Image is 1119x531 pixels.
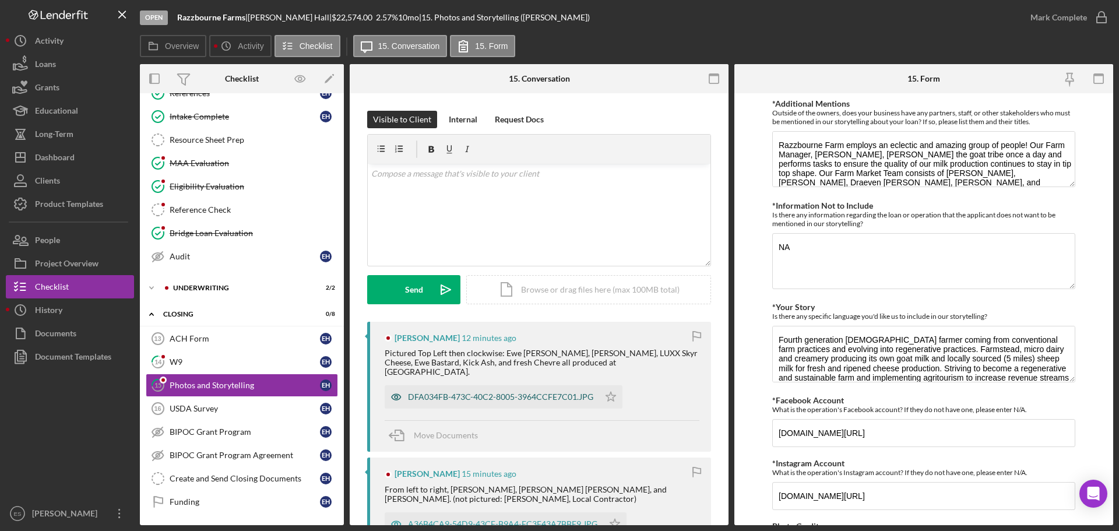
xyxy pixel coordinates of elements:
[6,52,134,76] button: Loans
[170,252,320,261] div: Audit
[6,322,134,345] a: Documents
[209,35,271,57] button: Activity
[170,404,320,413] div: USDA Survey
[320,333,332,344] div: E H
[177,13,248,22] div: |
[170,182,337,191] div: Eligibility Evaluation
[35,298,62,325] div: History
[35,76,59,102] div: Grants
[772,201,873,210] label: *Information Not to Include
[35,322,76,348] div: Documents
[772,108,1075,126] div: Outside of the owners, does your business have any partners, staff, or other stakeholders who mus...
[320,251,332,262] div: E H
[450,35,515,57] button: 15. Form
[385,385,622,409] button: DFA034FB-473C-40C2-8005-3964CCFE7C01.JPG
[146,245,338,268] a: AuditEH
[772,326,1075,382] textarea: Fourth generation [DEMOGRAPHIC_DATA] farmer coming from conventional farm practices and evolving ...
[1019,6,1113,29] button: Mark Complete
[146,105,338,128] a: Intake CompleteEH
[367,111,437,128] button: Visible to Client
[367,275,460,304] button: Send
[35,29,64,55] div: Activity
[443,111,483,128] button: Internal
[395,333,460,343] div: [PERSON_NAME]
[29,502,105,528] div: [PERSON_NAME]
[170,205,337,214] div: Reference Check
[6,76,134,99] button: Grants
[320,87,332,99] div: E H
[6,99,134,122] button: Educational
[170,451,320,460] div: BIPOC Grant Program Agreement
[146,350,338,374] a: 14W9EH
[408,519,597,529] div: A36B4CA9-54D9-43CF-B9A4-EC3F43A7BBE9.JPG
[6,169,134,192] button: Clients
[170,89,320,98] div: References
[772,458,844,468] label: *Instagram Account
[6,228,134,252] button: People
[146,221,338,245] a: Bridge Loan Evaluation
[772,468,1075,477] div: What is the operation's Instagram account? If they do not have one, please enter N/A.
[385,421,490,450] button: Move Documents
[772,210,1075,228] div: Is there any information regarding the loan or operation that the applicant does not want to be m...
[320,111,332,122] div: E H
[509,74,570,83] div: 15. Conversation
[419,13,590,22] div: | 15. Photos and Storytelling ([PERSON_NAME])
[320,379,332,391] div: E H
[6,345,134,368] button: Document Templates
[414,430,478,440] span: Move Documents
[320,473,332,484] div: E H
[6,502,134,525] button: ES[PERSON_NAME]
[170,497,320,507] div: Funding
[373,111,431,128] div: Visible to Client
[140,35,206,57] button: Overview
[177,12,245,22] b: Razzbourne Farms
[405,275,423,304] div: Send
[6,298,134,322] button: History
[314,284,335,291] div: 2 / 2
[146,175,338,198] a: Eligibility Evaluation
[398,13,419,22] div: 10 mo
[6,192,134,216] button: Product Templates
[1030,6,1087,29] div: Mark Complete
[35,52,56,79] div: Loans
[6,252,134,275] a: Project Overview
[35,228,60,255] div: People
[772,312,1075,321] div: Is there any specific language you'd like us to include in our storytelling?
[772,131,1075,187] textarea: Razzbourne Farm employs an eclectic and amazing group of people! Our Farm Manager, [PERSON_NAME],...
[6,122,134,146] button: Long-Term
[320,356,332,368] div: E H
[395,469,460,479] div: [PERSON_NAME]
[385,485,699,504] div: From left to right, [PERSON_NAME], [PERSON_NAME] [PERSON_NAME], and [PERSON_NAME]. (not pictured:...
[35,146,75,172] div: Dashboard
[248,13,332,22] div: [PERSON_NAME] Hall |
[772,395,844,405] label: *Facebook Account
[475,41,508,51] label: 15. Form
[772,233,1075,289] textarea: NA
[275,35,340,57] button: Checklist
[6,275,134,298] a: Checklist
[146,152,338,175] a: MAA Evaluation
[146,374,338,397] a: 15Photos and StorytellingEH
[489,111,550,128] button: Request Docs
[320,403,332,414] div: E H
[320,496,332,508] div: E H
[1079,480,1107,508] div: Open Intercom Messenger
[376,13,398,22] div: 2.57 %
[907,74,940,83] div: 15. Form
[163,311,306,318] div: Closing
[146,198,338,221] a: Reference Check
[772,521,819,531] label: Photo Credit
[146,467,338,490] a: Create and Send Closing DocumentsEH
[154,335,161,342] tspan: 13
[408,392,593,402] div: DFA034FB-473C-40C2-8005-3964CCFE7C01.JPG
[6,29,134,52] a: Activity
[165,41,199,51] label: Overview
[6,146,134,169] a: Dashboard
